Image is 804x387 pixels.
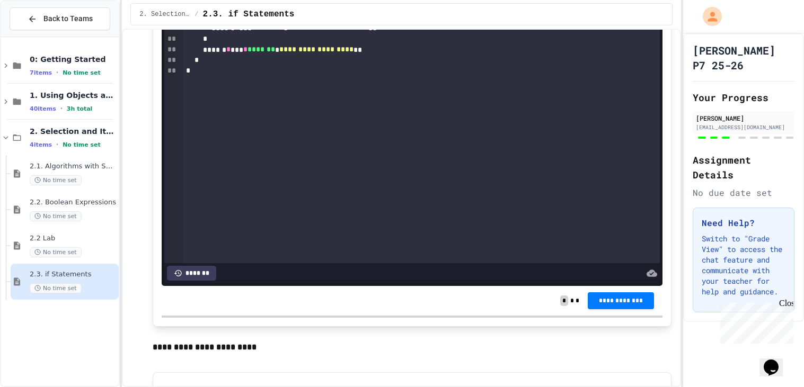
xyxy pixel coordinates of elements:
[56,140,58,149] span: •
[30,247,82,257] span: No time set
[692,4,725,29] div: My Account
[63,69,101,76] span: No time set
[195,10,198,19] span: /
[30,175,82,185] span: No time set
[139,10,190,19] span: 2. Selection and Iteration
[696,123,791,131] div: [EMAIL_ADDRESS][DOMAIN_NAME]
[30,283,82,293] span: No time set
[30,211,82,221] span: No time set
[56,68,58,77] span: •
[63,141,101,148] span: No time set
[702,233,785,297] p: Switch to "Grade View" to access the chat feature and communicate with your teacher for help and ...
[30,141,52,148] span: 4 items
[30,69,52,76] span: 7 items
[30,198,117,207] span: 2.2. Boolean Expressions
[30,55,117,64] span: 0: Getting Started
[702,217,785,229] h3: Need Help?
[203,8,295,21] span: 2.3. if Statements
[696,113,791,123] div: [PERSON_NAME]
[30,234,117,243] span: 2.2 Lab
[67,105,93,112] span: 3h total
[30,162,117,171] span: 2.1. Algorithms with Selection and Repetition
[693,43,794,73] h1: [PERSON_NAME] P7 25-26
[4,4,73,67] div: Chat with us now!Close
[43,13,93,24] span: Back to Teams
[30,127,117,136] span: 2. Selection and Iteration
[693,90,794,105] h2: Your Progress
[693,152,794,182] h2: Assignment Details
[30,270,117,279] span: 2.3. if Statements
[30,105,56,112] span: 40 items
[759,345,793,376] iframe: chat widget
[10,7,110,30] button: Back to Teams
[60,104,63,113] span: •
[716,299,793,344] iframe: chat widget
[693,186,794,199] div: No due date set
[30,91,117,100] span: 1. Using Objects and Methods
